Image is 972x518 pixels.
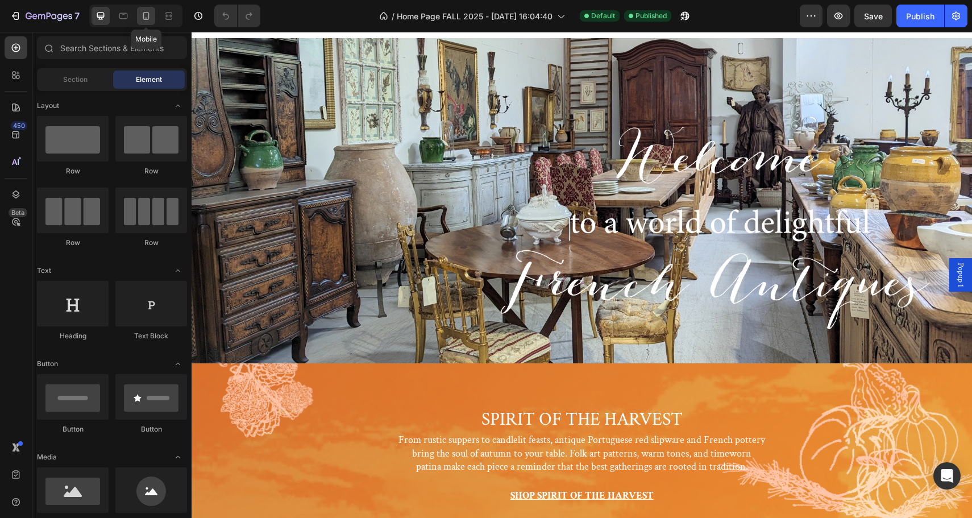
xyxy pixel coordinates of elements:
span: Toggle open [169,262,187,280]
div: Publish [906,10,934,22]
div: Row [37,238,109,248]
span: Toggle open [169,97,187,115]
input: Search Sections & Elements [37,36,187,59]
p: 7 [74,9,80,23]
span: Home Page FALL 2025 - [DATE] 16:04:40 [397,10,553,22]
a: SHOP SPIRIT OF THE HARVEST [319,457,462,470]
span: SPIRIT OF THE HARVEST [290,376,491,399]
div: Open Intercom Messenger [933,462,961,490]
span: / [392,10,394,22]
div: Row [115,166,187,176]
div: Button [115,424,187,434]
span: Button [37,359,58,369]
span: Section [63,74,88,85]
div: Row [37,166,109,176]
span: Toggle open [169,448,187,466]
button: Publish [896,5,944,27]
span: Default [591,11,615,21]
div: Text Block [115,331,187,341]
span: Element [136,74,162,85]
span: Popup 1 [763,231,775,255]
button: Save [854,5,892,27]
iframe: Design area [192,32,972,518]
div: Heading [37,331,109,341]
div: Beta [9,208,27,217]
div: Undo/Redo [214,5,260,27]
span: Published [635,11,667,21]
div: 450 [11,121,27,130]
span: Layout [37,101,59,111]
span: Toggle open [169,355,187,373]
span: Media [37,452,57,462]
button: 7 [5,5,85,27]
h2: From rustic suppers to candlelit feasts, antique Portuguese red slipware and French pottery bring... [49,400,732,442]
div: Row [115,238,187,248]
span: Save [864,11,883,21]
span: Text [37,266,51,276]
div: Button [37,424,109,434]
